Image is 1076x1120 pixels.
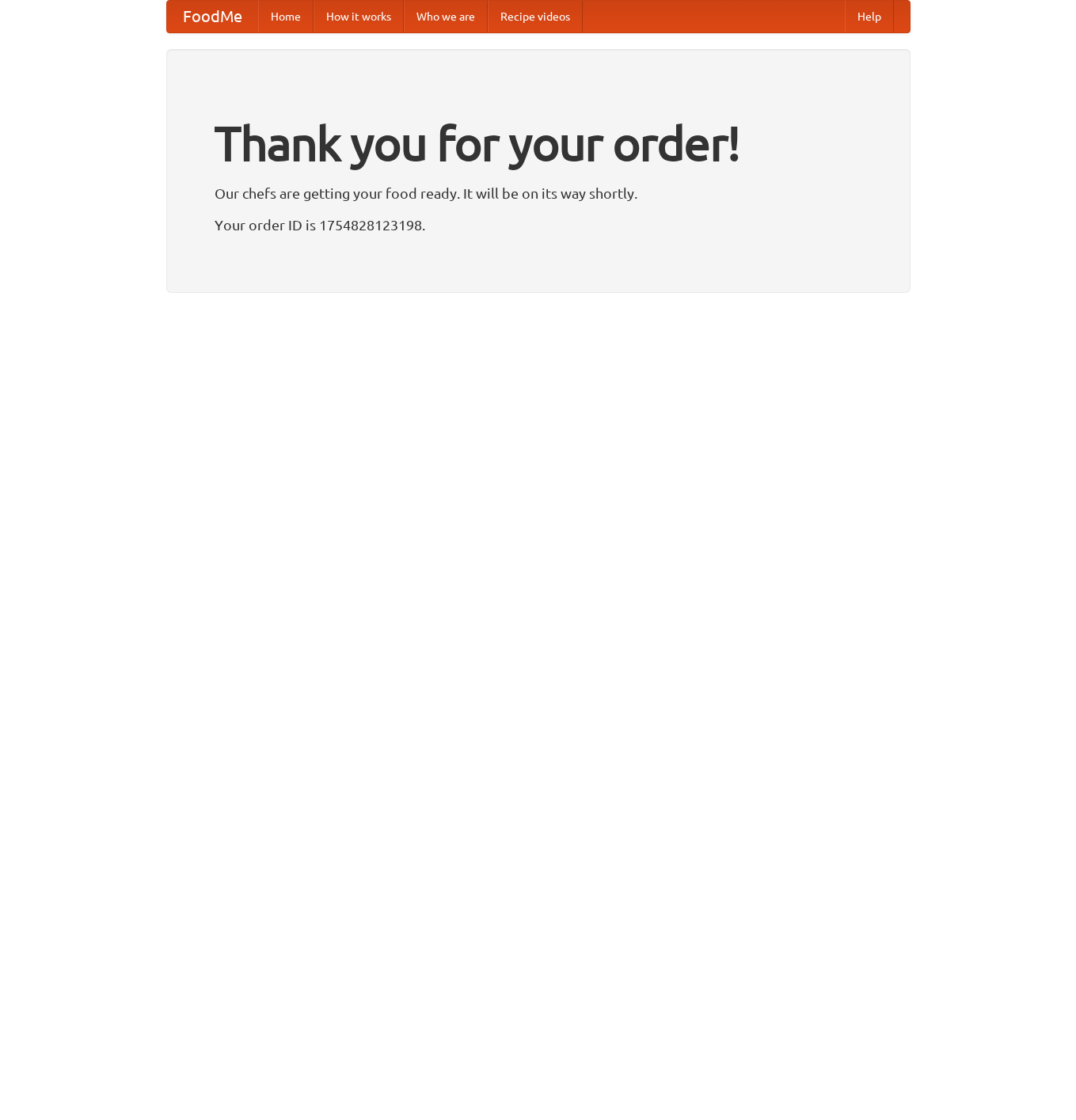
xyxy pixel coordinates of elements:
a: FoodMe [167,1,258,32]
h1: Thank you for your order! [215,105,862,181]
a: Recipe videos [488,1,583,32]
a: Home [258,1,314,32]
p: Our chefs are getting your food ready. It will be on its way shortly. [215,181,862,205]
a: Help [845,1,894,32]
a: How it works [314,1,404,32]
a: Who we are [404,1,488,32]
p: Your order ID is 1754828123198. [215,213,862,237]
